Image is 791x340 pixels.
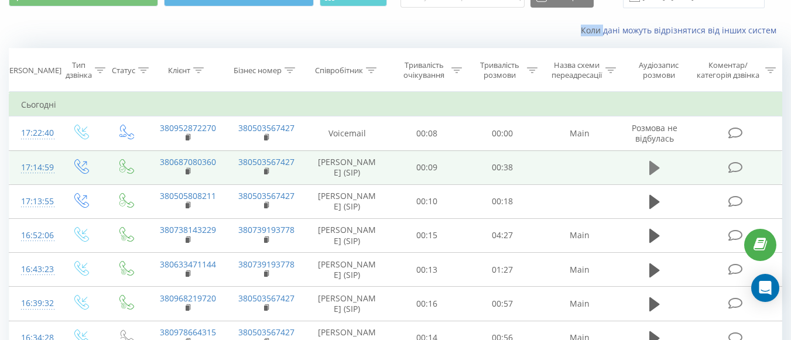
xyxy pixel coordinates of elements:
a: 380503567427 [238,122,295,133]
td: [PERSON_NAME] (SIP) [305,218,389,252]
div: Назва схеми переадресації [551,60,602,80]
a: 380968219720 [160,293,216,304]
div: 16:43:23 [21,258,46,281]
a: 380503567427 [238,293,295,304]
td: 00:38 [465,150,540,184]
span: Розмова не відбулась [632,122,677,144]
td: Main [540,253,619,287]
td: 00:15 [389,218,465,252]
div: Клієнт [168,66,190,75]
a: 380503567427 [238,327,295,338]
div: 16:52:06 [21,224,46,247]
div: 17:22:40 [21,122,46,145]
td: 00:16 [389,287,465,321]
a: 380687080360 [160,156,216,167]
td: 01:27 [465,253,540,287]
a: 380633471144 [160,259,216,270]
div: Бізнес номер [234,66,282,75]
td: 00:13 [389,253,465,287]
td: Main [540,218,619,252]
td: [PERSON_NAME] (SIP) [305,287,389,321]
div: Тривалість очікування [400,60,448,80]
td: 00:10 [389,184,465,218]
td: [PERSON_NAME] (SIP) [305,184,389,218]
td: 04:27 [465,218,540,252]
div: Тип дзвінка [66,60,92,80]
a: 380952872270 [160,122,216,133]
a: 380503567427 [238,156,295,167]
div: Тривалість розмови [475,60,524,80]
a: 380505808211 [160,190,216,201]
a: 380739193778 [238,259,295,270]
td: 00:00 [465,116,540,150]
div: 17:13:55 [21,190,46,213]
td: Voicemail [305,116,389,150]
td: [PERSON_NAME] (SIP) [305,253,389,287]
div: Аудіозапис розмови [629,60,689,80]
div: [PERSON_NAME] [2,66,61,75]
div: Коментар/категорія дзвінка [694,60,762,80]
td: Сьогодні [9,93,782,116]
td: [PERSON_NAME] (SIP) [305,150,389,184]
a: 380738143229 [160,224,216,235]
div: Співробітник [315,66,363,75]
div: 17:14:59 [21,156,46,179]
a: 380978664315 [160,327,216,338]
td: 00:57 [465,287,540,321]
td: Main [540,116,619,150]
div: Статус [112,66,135,75]
td: 00:09 [389,150,465,184]
div: 16:39:32 [21,292,46,315]
a: Коли дані можуть відрізнятися вiд інших систем [581,25,782,36]
td: Main [540,287,619,321]
td: 00:08 [389,116,465,150]
a: 380739193778 [238,224,295,235]
div: Open Intercom Messenger [751,274,779,302]
a: 380503567427 [238,190,295,201]
td: 00:18 [465,184,540,218]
